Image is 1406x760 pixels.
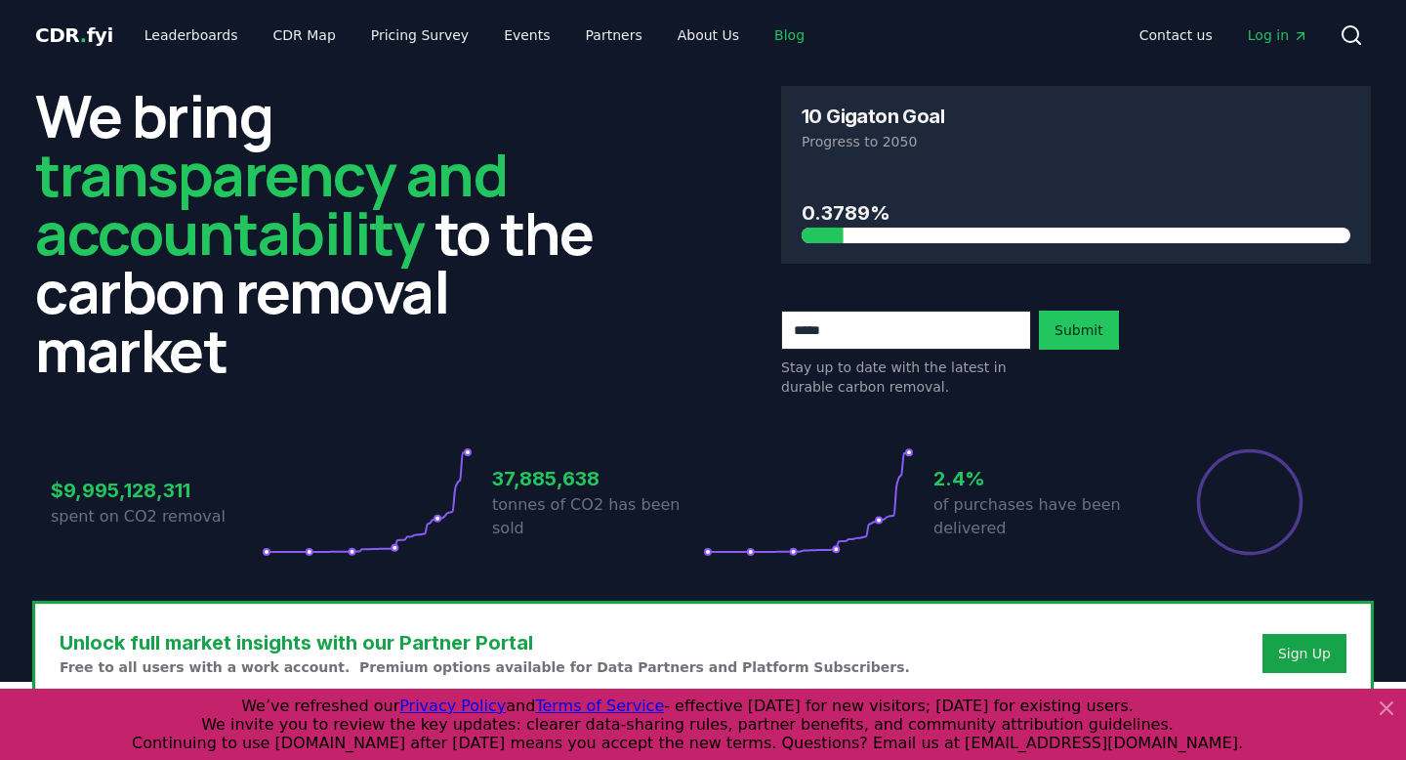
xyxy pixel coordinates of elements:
h3: $9,995,128,311 [51,476,262,505]
a: Leaderboards [129,18,254,53]
a: Pricing Survey [355,18,484,53]
a: Events [488,18,565,53]
a: CDR.fyi [35,21,113,49]
nav: Main [129,18,820,53]
a: About Us [662,18,755,53]
span: Log in [1248,25,1308,45]
span: transparency and accountability [35,134,507,273]
h3: 10 Gigaton Goal [802,106,944,126]
h3: 0.3789% [802,198,1350,228]
a: CDR Map [258,18,351,53]
h3: 37,885,638 [492,464,703,493]
span: . [80,23,87,47]
button: Sign Up [1262,634,1346,673]
button: Submit [1039,311,1119,350]
p: Free to all users with a work account. Premium options available for Data Partners and Platform S... [60,657,910,677]
h3: 2.4% [933,464,1144,493]
a: Partners [570,18,658,53]
p: Stay up to date with the latest in durable carbon removal. [781,358,1031,397]
a: Blog [759,18,820,53]
p: of purchases have been delivered [933,493,1144,540]
a: Log in [1232,18,1324,53]
h3: Unlock full market insights with our Partner Portal [60,628,910,657]
a: Sign Up [1278,644,1331,663]
div: Percentage of sales delivered [1195,447,1304,557]
span: CDR fyi [35,23,113,47]
p: spent on CO2 removal [51,505,262,528]
nav: Main [1124,18,1324,53]
a: Contact us [1124,18,1228,53]
h2: We bring to the carbon removal market [35,86,625,379]
p: tonnes of CO2 has been sold [492,493,703,540]
p: Progress to 2050 [802,132,1350,151]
